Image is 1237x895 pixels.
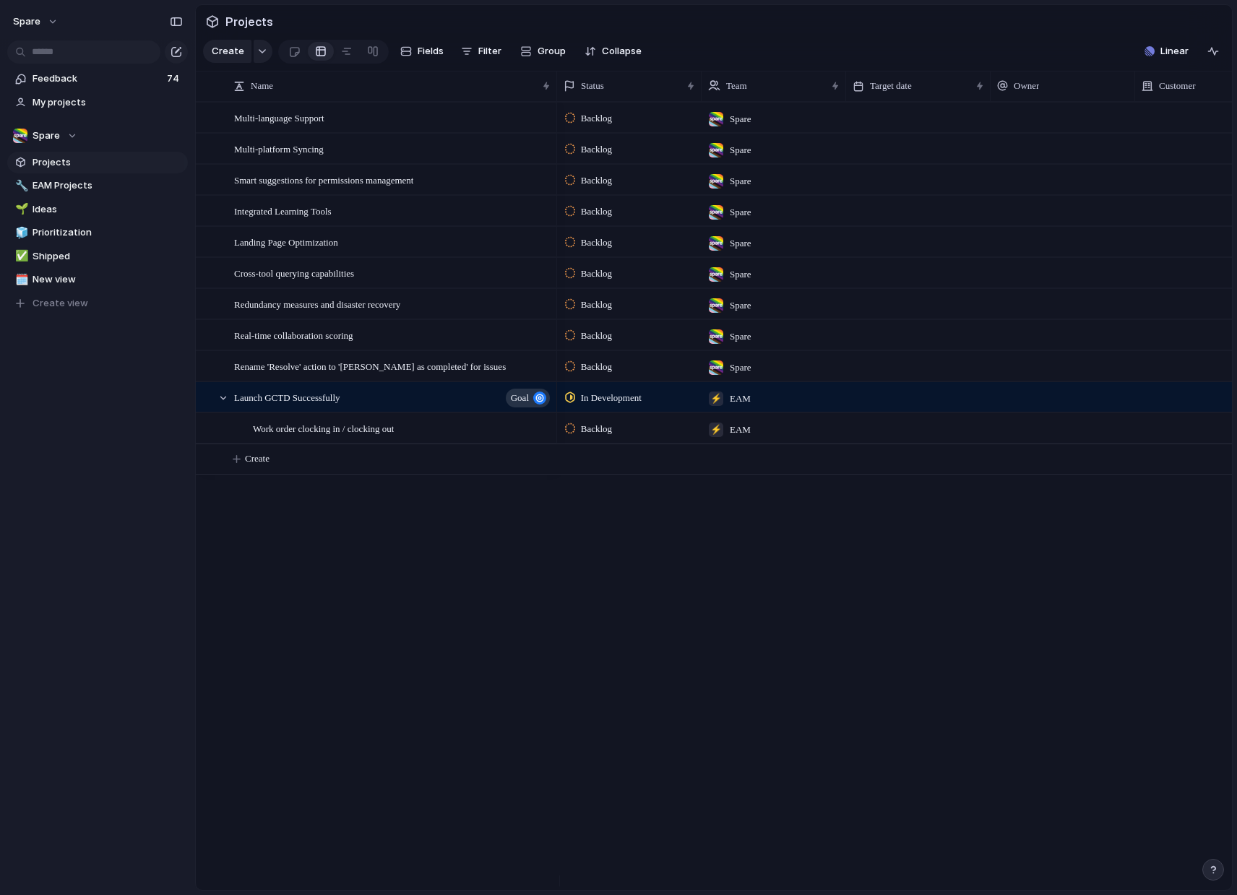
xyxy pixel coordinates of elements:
[581,235,612,250] span: Backlog
[581,79,604,93] span: Status
[730,205,751,220] span: Spare
[395,40,449,63] button: Fields
[234,358,506,374] span: Rename 'Resolve' action to '[PERSON_NAME] as completed' for issues
[455,40,507,63] button: Filter
[33,296,88,311] span: Create view
[730,174,751,189] span: Spare
[506,389,550,407] button: goal
[7,125,188,147] button: Spare
[234,264,354,281] span: Cross-tool querying capabilities
[1014,79,1039,93] span: Owner
[13,202,27,217] button: 🌱
[13,225,27,240] button: 🧊
[581,204,612,219] span: Backlog
[7,246,188,267] a: ✅Shipped
[511,388,529,408] span: goal
[13,178,27,193] button: 🔧
[33,95,183,110] span: My projects
[602,44,642,59] span: Collapse
[13,249,27,264] button: ✅
[234,202,332,219] span: Integrated Learning Tools
[1160,44,1189,59] span: Linear
[234,389,340,405] span: Launch GCTD Successfully
[7,199,188,220] a: 🌱Ideas
[245,451,270,466] span: Create
[478,44,501,59] span: Filter
[15,201,25,217] div: 🌱
[581,142,612,157] span: Backlog
[579,40,647,63] button: Collapse
[234,295,400,312] span: Redundancy measures and disaster recovery
[167,72,182,86] span: 74
[251,79,273,93] span: Name
[33,202,183,217] span: Ideas
[581,360,612,374] span: Backlog
[33,178,183,193] span: EAM Projects
[33,72,163,86] span: Feedback
[33,155,183,170] span: Projects
[581,111,612,126] span: Backlog
[234,109,324,126] span: Multi-language Support
[513,40,573,63] button: Group
[730,112,751,126] span: Spare
[15,272,25,288] div: 🗓️
[212,44,244,59] span: Create
[234,171,413,188] span: Smart suggestions for permissions management
[33,249,183,264] span: Shipped
[730,143,751,157] span: Spare
[33,225,183,240] span: Prioritization
[1139,40,1194,62] button: Linear
[730,423,751,437] span: EAM
[223,9,276,35] span: Projects
[203,40,251,63] button: Create
[33,272,183,287] span: New view
[581,173,612,188] span: Backlog
[253,420,394,436] span: Work order clocking in / clocking out
[7,293,188,314] button: Create view
[581,298,612,312] span: Backlog
[730,236,751,251] span: Spare
[581,391,642,405] span: In Development
[7,269,188,290] a: 🗓️New view
[13,14,40,29] span: Spare
[730,392,751,406] span: EAM
[15,248,25,264] div: ✅
[730,360,751,375] span: Spare
[726,79,747,93] span: Team
[7,222,188,243] a: 🧊Prioritization
[33,129,60,143] span: Spare
[730,329,751,344] span: Spare
[581,422,612,436] span: Backlog
[234,233,338,250] span: Landing Page Optimization
[581,267,612,281] span: Backlog
[418,44,444,59] span: Fields
[730,267,751,282] span: Spare
[581,329,612,343] span: Backlog
[234,140,324,157] span: Multi-platform Syncing
[730,298,751,313] span: Spare
[1159,79,1196,93] span: Customer
[13,272,27,287] button: 🗓️
[709,423,723,437] div: ⚡
[709,392,723,406] div: ⚡
[7,92,188,113] a: My projects
[7,152,188,173] a: Projects
[234,327,353,343] span: Real-time collaboration scoring
[7,175,188,196] a: 🔧EAM Projects
[15,225,25,241] div: 🧊
[15,178,25,194] div: 🔧
[7,10,66,33] button: Spare
[538,44,566,59] span: Group
[870,79,912,93] span: Target date
[7,68,188,90] a: Feedback74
